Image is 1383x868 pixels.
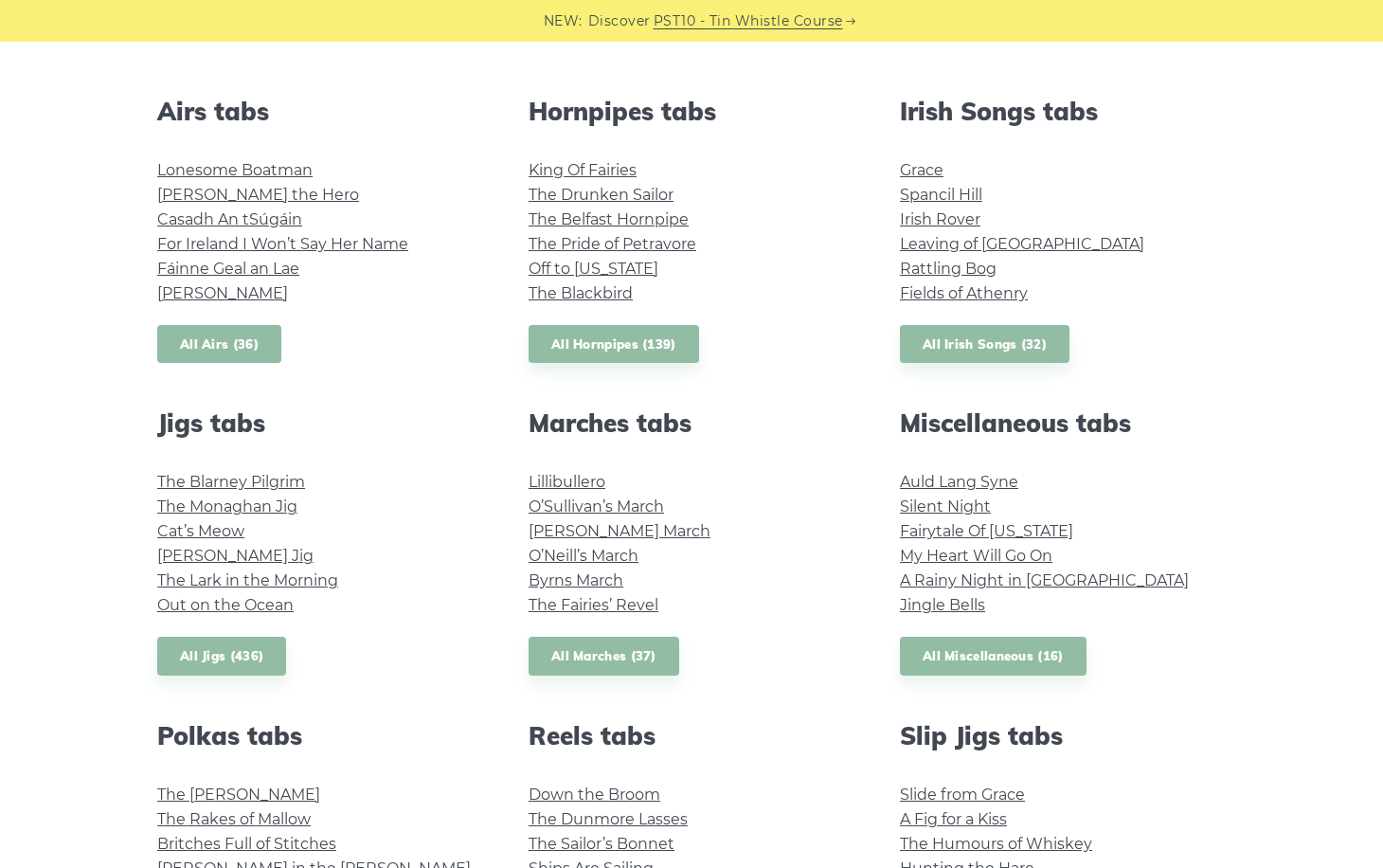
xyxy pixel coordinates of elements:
[900,97,1226,126] h2: Irish Songs tabs
[529,473,605,491] a: Lillibullero
[529,721,854,750] h2: Reels tabs
[900,547,1052,565] a: My Heart Will Go On
[529,186,674,204] a: The Drunken Sailor
[900,596,985,614] a: Jingle Bells
[900,637,1087,676] a: All Miscellaneous (16)
[544,10,583,32] span: NEW:
[157,522,244,540] a: Cat’s Meow
[529,97,854,126] h2: Hornpipes tabs
[157,596,294,614] a: Out on the Ocean
[529,835,674,853] a: The Sailor’s Bonnet
[900,235,1144,253] a: Leaving of [GEOGRAPHIC_DATA]
[900,260,997,278] a: Rattling Bog
[529,325,699,364] a: All Hornpipes (139)
[529,210,689,228] a: The Belfast Hornpipe
[157,547,314,565] a: [PERSON_NAME] Jig
[157,408,483,438] h2: Jigs tabs
[157,786,320,804] a: The [PERSON_NAME]
[900,571,1189,589] a: A Rainy Night in [GEOGRAPHIC_DATA]
[529,637,679,676] a: All Marches (37)
[529,786,660,804] a: Down the Broom
[900,284,1028,302] a: Fields of Athenry
[529,522,710,540] a: [PERSON_NAME] March
[157,210,302,228] a: Casadh An tSúgáin
[157,260,299,278] a: Fáinne Geal an Lae
[529,810,688,828] a: The Dunmore Lasses
[900,161,943,179] a: Grace
[157,473,305,491] a: The Blarney Pilgrim
[900,721,1226,750] h2: Slip Jigs tabs
[157,325,281,364] a: All Airs (36)
[900,810,1007,828] a: A Fig for a Kiss
[529,596,658,614] a: The Fairies’ Revel
[529,571,623,589] a: Byrns March
[157,97,483,126] h2: Airs tabs
[900,497,991,515] a: Silent Night
[529,284,633,302] a: The Blackbird
[900,210,980,228] a: Irish Rover
[529,161,637,179] a: King Of Fairies
[900,408,1226,438] h2: Miscellaneous tabs
[900,835,1092,853] a: The Humours of Whiskey
[654,10,843,32] a: PST10 - Tin Whistle Course
[157,835,336,853] a: Britches Full of Stitches
[157,497,297,515] a: The Monaghan Jig
[529,547,638,565] a: O’Neill’s March
[529,235,696,253] a: The Pride of Petravore
[157,161,313,179] a: Lonesome Boatman
[157,810,311,828] a: The Rakes of Mallow
[900,473,1018,491] a: Auld Lang Syne
[588,10,651,32] span: Discover
[157,186,359,204] a: [PERSON_NAME] the Hero
[157,235,408,253] a: For Ireland I Won’t Say Her Name
[900,325,1069,364] a: All Irish Songs (32)
[157,284,288,302] a: [PERSON_NAME]
[529,260,658,278] a: Off to [US_STATE]
[157,637,286,676] a: All Jigs (436)
[900,522,1073,540] a: Fairytale Of [US_STATE]
[529,497,664,515] a: O’Sullivan’s March
[900,786,1025,804] a: Slide from Grace
[157,721,483,750] h2: Polkas tabs
[157,571,338,589] a: The Lark in the Morning
[529,408,854,438] h2: Marches tabs
[900,186,982,204] a: Spancil Hill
